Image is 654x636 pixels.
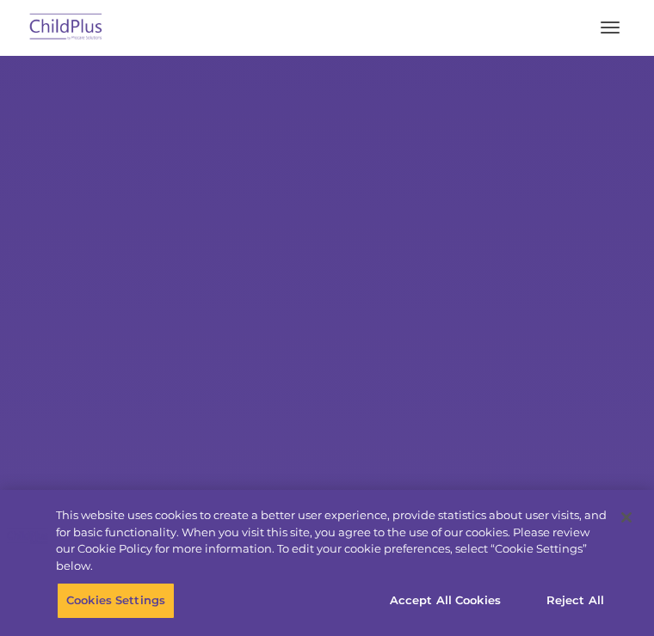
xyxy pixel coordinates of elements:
[521,583,629,619] button: Reject All
[56,507,608,574] div: This website uses cookies to create a better user experience, provide statistics about user visit...
[57,583,175,619] button: Cookies Settings
[26,8,107,48] img: ChildPlus by Procare Solutions
[608,498,645,536] button: Close
[380,583,510,619] button: Accept All Cookies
